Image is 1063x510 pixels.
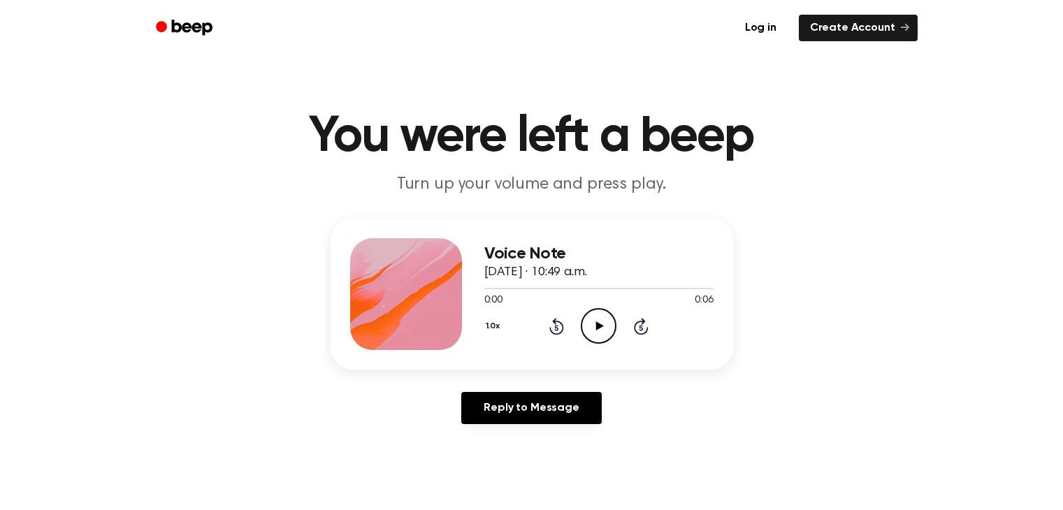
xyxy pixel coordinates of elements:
button: 1.0x [484,314,505,338]
p: Turn up your volume and press play. [263,173,800,196]
a: Create Account [799,15,918,41]
span: 0:00 [484,293,502,308]
span: 0:06 [695,293,713,308]
h3: Voice Note [484,245,714,263]
a: Log in [731,12,790,44]
span: [DATE] · 10:49 a.m. [484,266,587,279]
h1: You were left a beep [174,112,890,162]
a: Reply to Message [461,392,601,424]
a: Beep [146,15,225,42]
